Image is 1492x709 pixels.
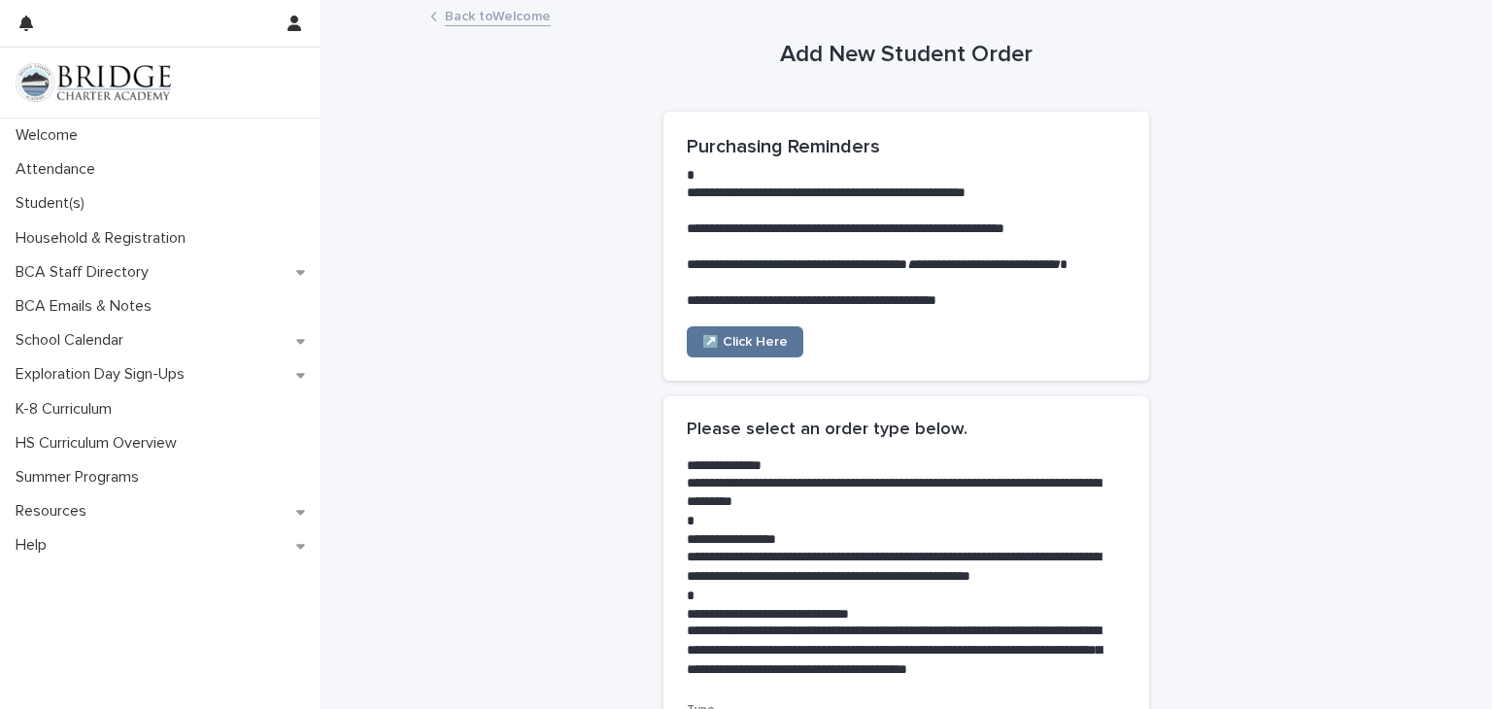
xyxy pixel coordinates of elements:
[8,536,62,555] p: Help
[8,194,100,213] p: Student(s)
[8,126,93,145] p: Welcome
[8,160,111,179] p: Attendance
[8,297,167,316] p: BCA Emails & Notes
[8,400,127,419] p: K-8 Curriculum
[687,135,1126,158] h2: Purchasing Reminders
[8,365,200,384] p: Exploration Day Sign-Ups
[16,63,171,102] img: V1C1m3IdTEidaUdm9Hs0
[8,229,201,248] p: Household & Registration
[687,420,967,441] h2: Please select an order type below.
[8,331,139,350] p: School Calendar
[702,335,788,349] span: ↗️ Click Here
[8,502,102,521] p: Resources
[687,326,803,357] a: ↗️ Click Here
[663,41,1149,69] h1: Add New Student Order
[445,4,551,26] a: Back toWelcome
[8,263,164,282] p: BCA Staff Directory
[8,468,154,487] p: Summer Programs
[8,434,192,453] p: HS Curriculum Overview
